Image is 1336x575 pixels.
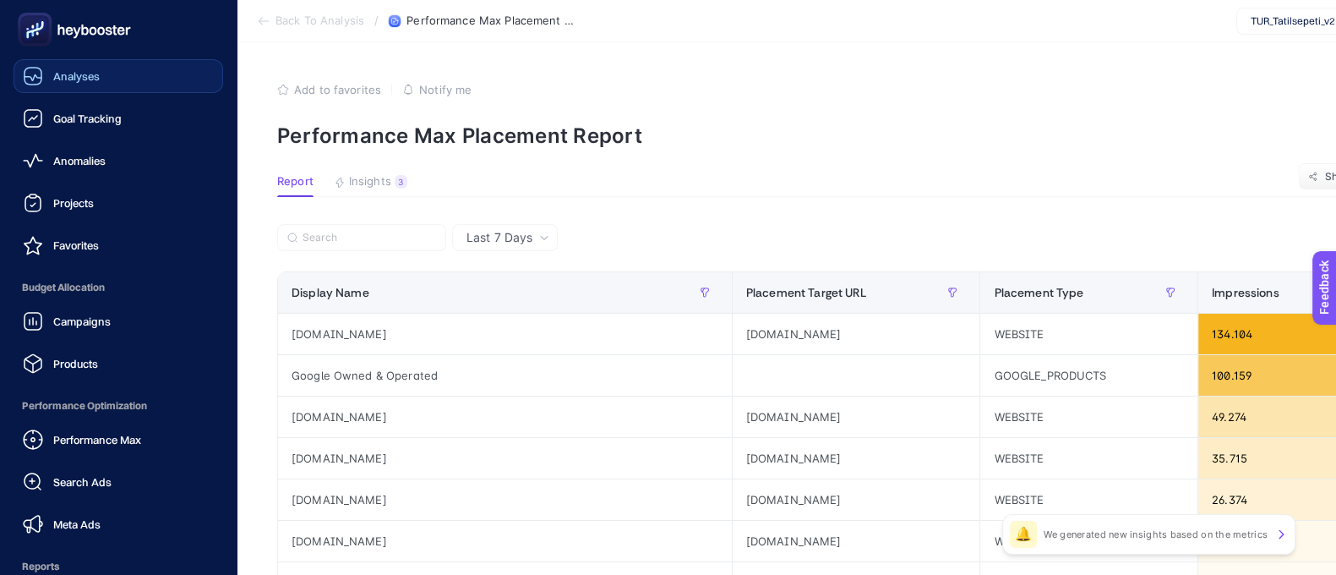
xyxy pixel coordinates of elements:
[419,83,472,96] span: Notify me
[395,175,407,189] div: 3
[349,175,391,189] span: Insights
[275,14,364,28] span: Back To Analysis
[746,286,866,299] span: Placement Target URL
[278,479,732,520] div: [DOMAIN_NAME]
[402,83,472,96] button: Notify me
[53,357,98,370] span: Products
[14,465,223,499] a: Search Ads
[994,286,1083,299] span: Placement Type
[406,14,575,28] span: Performance Max Placement Report
[1010,521,1037,548] div: 🔔
[10,5,64,19] span: Feedback
[294,83,381,96] span: Add to favorites
[53,196,94,210] span: Projects
[53,315,111,328] span: Campaigns
[1044,528,1268,541] p: We generated new insights based on the metrics
[292,286,369,299] span: Display Name
[53,433,141,446] span: Performance Max
[278,314,732,354] div: [DOMAIN_NAME]
[14,101,223,135] a: Goal Tracking
[53,112,122,125] span: Goal Tracking
[278,355,732,396] div: Google Owned & Operated
[980,397,1197,437] div: WEBSITE
[14,228,223,262] a: Favorites
[980,521,1197,561] div: WEBSITE
[14,144,223,178] a: Anomalies
[733,314,980,354] div: [DOMAIN_NAME]
[53,475,112,489] span: Search Ads
[53,154,106,167] span: Anomalies
[980,479,1197,520] div: WEBSITE
[733,397,980,437] div: [DOMAIN_NAME]
[14,59,223,93] a: Analyses
[14,423,223,457] a: Performance Max
[278,438,732,479] div: [DOMAIN_NAME]
[277,83,381,96] button: Add to favorites
[980,355,1197,396] div: GOOGLE_PRODUCTS
[733,521,980,561] div: [DOMAIN_NAME]
[1212,286,1279,299] span: Impressions
[374,14,379,27] span: /
[14,271,223,304] span: Budget Allocation
[277,175,314,189] span: Report
[980,438,1197,479] div: WEBSITE
[53,69,100,83] span: Analyses
[14,186,223,220] a: Projects
[278,397,732,437] div: [DOMAIN_NAME]
[466,229,532,246] span: Last 7 Days
[14,507,223,541] a: Meta Ads
[14,389,223,423] span: Performance Optimization
[14,347,223,381] a: Products
[53,238,99,252] span: Favorites
[14,304,223,338] a: Campaigns
[53,517,101,531] span: Meta Ads
[733,438,980,479] div: [DOMAIN_NAME]
[303,232,436,244] input: Search
[278,521,732,561] div: [DOMAIN_NAME]
[733,479,980,520] div: [DOMAIN_NAME]
[980,314,1197,354] div: WEBSITE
